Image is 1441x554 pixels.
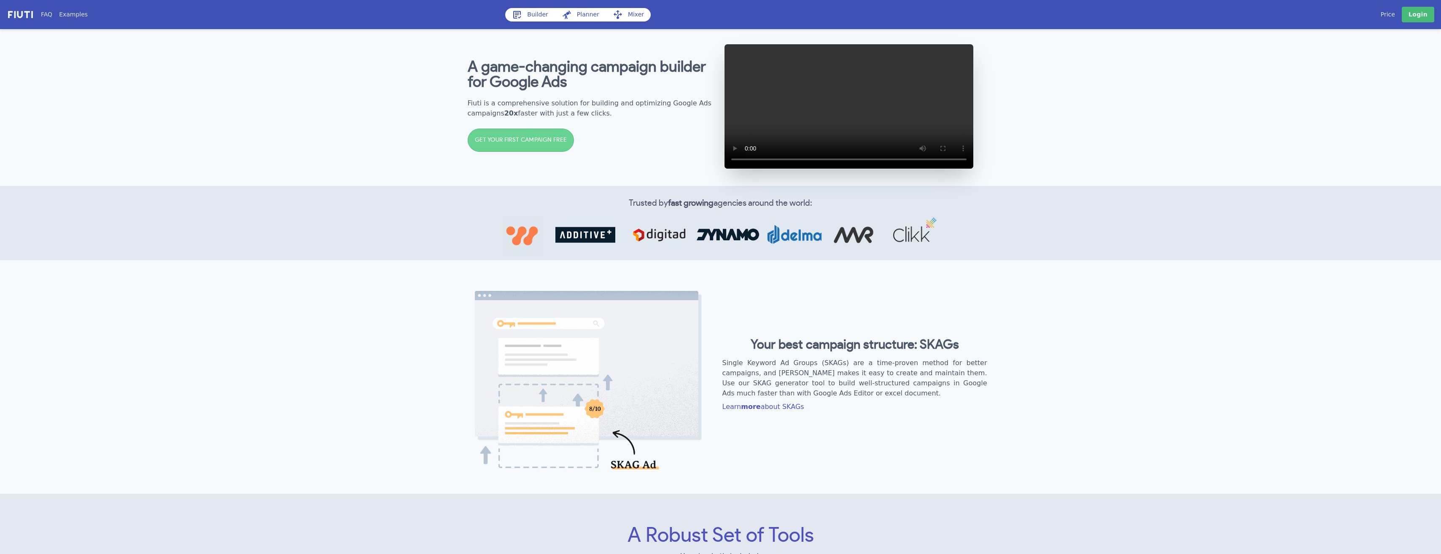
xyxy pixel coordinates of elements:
[478,521,964,551] h2: A Robust Set of Tools
[824,215,883,254] img: cb4d2d3.png
[741,403,760,411] b: more
[722,403,804,411] a: Learnmoreabout SKAGs
[41,10,52,19] a: FAQ
[501,214,543,256] img: b8f48c0.jpg
[478,197,964,210] h2: Trusted by agencies around the world:
[765,224,824,245] img: d3352e4.png
[7,10,34,19] img: f731f27.png
[555,8,606,22] a: Planner
[1402,7,1434,22] a: Login
[504,109,518,117] b: 20x
[668,199,714,207] b: fast growing
[505,8,555,22] a: Builder
[468,129,574,152] a: GET YOUR FIRST CAMPAIGN FREE
[883,215,940,255] img: 5680c82.png
[468,98,717,118] h2: Fiuti is a comprehensive solution for building and optimizing Google Ads campaigns faster with ju...
[547,219,623,251] img: abf0a6e.png
[623,217,695,253] img: 7aba02c.png
[453,269,721,492] img: “Fiuti“
[606,8,651,22] a: Mixer
[751,339,959,351] b: Your best campaign structure: SKAGs
[697,229,760,241] img: 83c4e68.jpg
[59,10,88,19] a: Examples
[724,44,974,169] video: Google Ads SKAG tool video
[1381,10,1395,19] a: Price
[722,358,987,398] h2: Single Keyword Ad Groups (SKAGs) are a time-proven method for better campaigns, and [PERSON_NAME]...
[468,59,706,90] b: A game-changing campaign builder for Google Ads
